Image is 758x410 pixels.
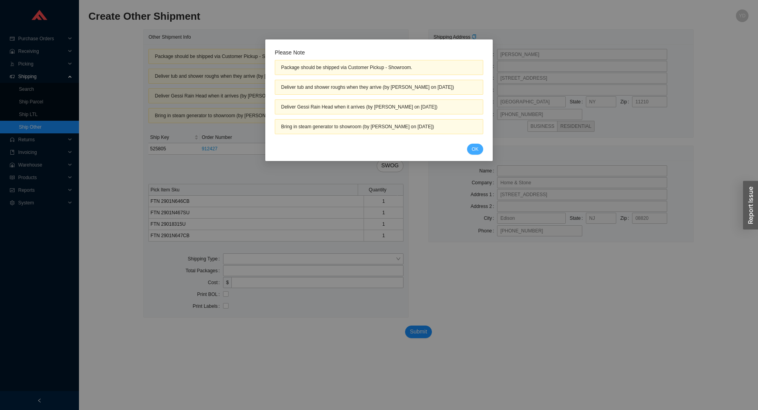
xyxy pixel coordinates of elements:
div: Deliver tub and shower roughs when they arrive (by [PERSON_NAME] on [DATE]) [281,83,477,91]
button: OK [467,144,483,155]
span: Please Note [275,49,483,57]
div: Bring in steam generator to showroom (by [PERSON_NAME] on [DATE]) [281,123,477,131]
span: OK [472,145,478,153]
div: Package should be shipped via Customer Pickup - Showroom. [281,64,477,71]
div: Deliver Gessi Rain Head when it arrives (by [PERSON_NAME] on [DATE]) [281,103,477,111]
